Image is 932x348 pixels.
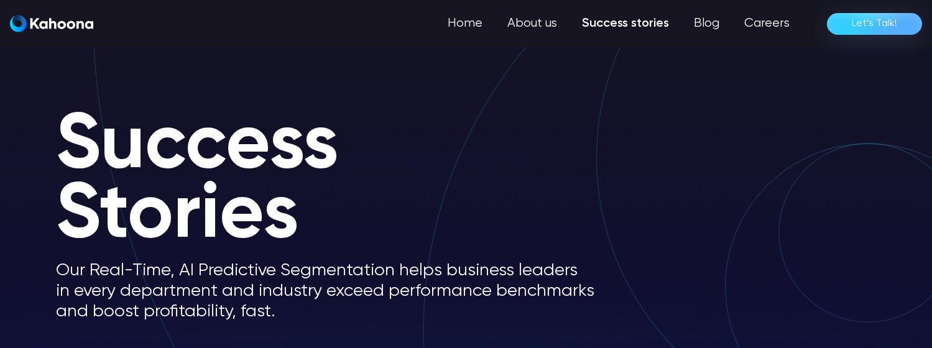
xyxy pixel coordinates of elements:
img: Kahoona logo white [10,15,93,32]
a: home [10,15,93,33]
a: Home [435,11,495,36]
p: Our Real-Time, AI Predictive Segmentation helps business leaders in every department and industry... [56,260,616,322]
h1: Success Stories [56,112,616,250]
div: Let’s Talk! [852,14,897,34]
a: About us [495,11,570,36]
a: Blog [681,11,732,36]
a: Success stories [570,11,681,36]
a: Let’s Talk! [827,13,922,35]
a: Careers [732,11,802,36]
